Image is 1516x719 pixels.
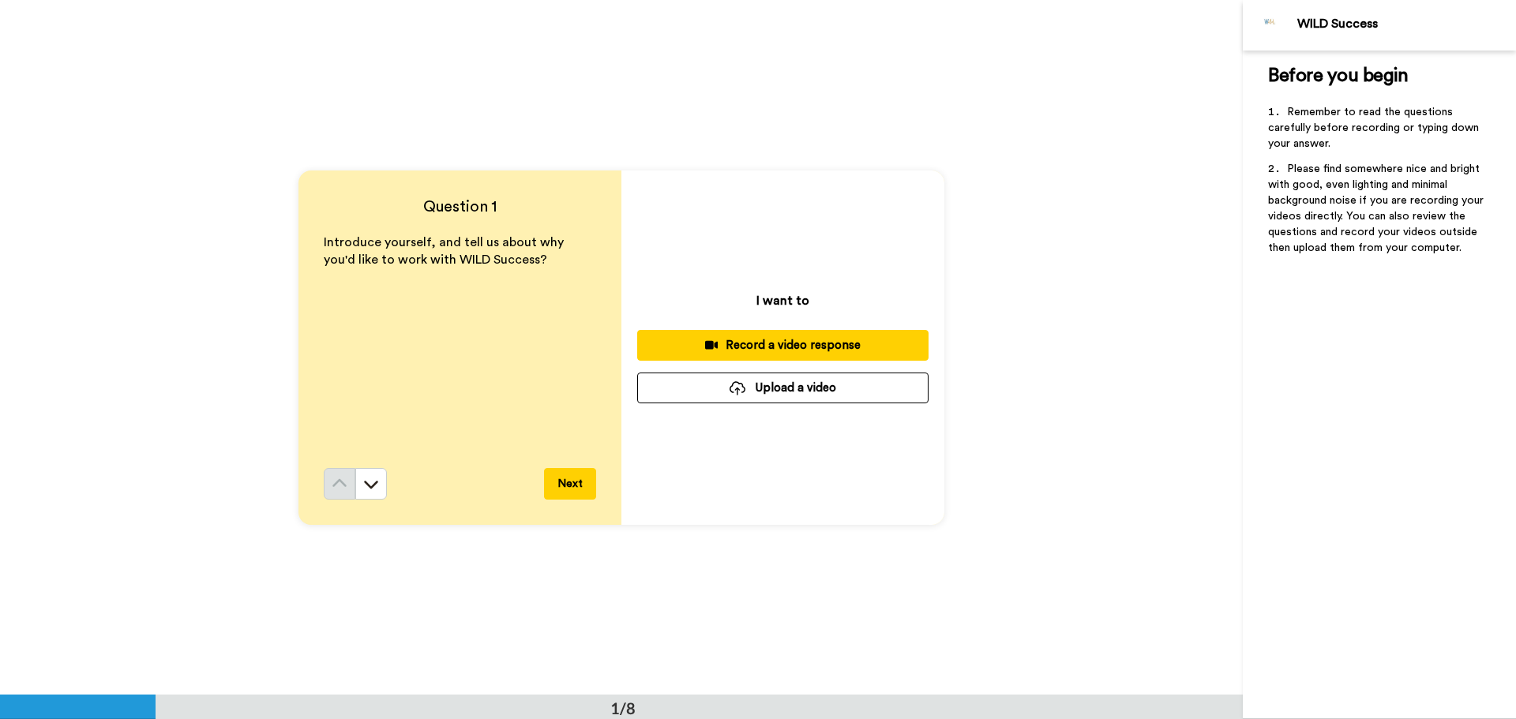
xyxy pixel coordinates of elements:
div: Record a video response [650,337,916,354]
div: 1/8 [585,697,661,719]
p: I want to [756,291,809,310]
span: Remember to read the questions carefully before recording or typing down your answer. [1268,107,1482,149]
button: Next [544,468,596,500]
span: Please find somewhere nice and bright with good, even lighting and minimal background noise if yo... [1268,163,1487,253]
span: Before you begin [1268,66,1408,85]
h4: Question 1 [324,196,596,218]
button: Record a video response [637,330,929,361]
span: Introduce yourself, and tell us about why you'd like to work with WILD Success? [324,236,567,267]
button: Upload a video [637,373,929,403]
div: WILD Success [1297,17,1515,32]
img: Profile Image [1251,6,1289,44]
